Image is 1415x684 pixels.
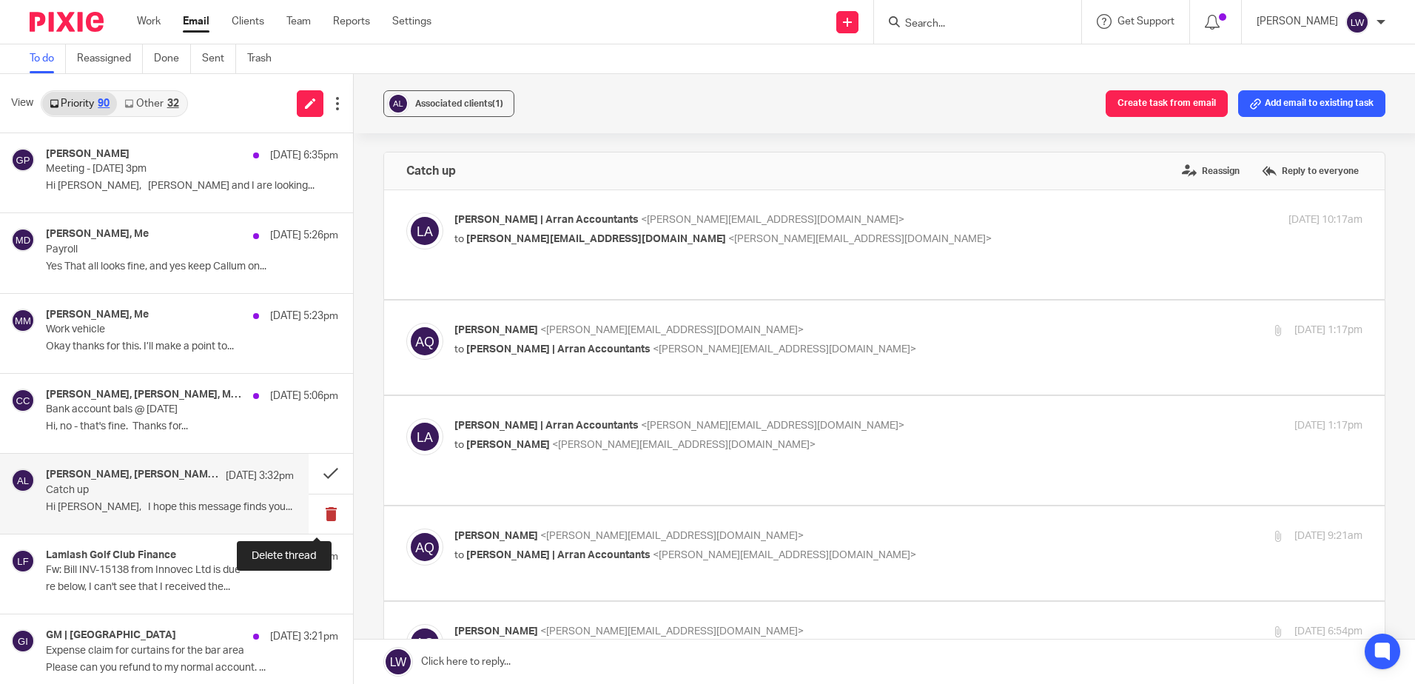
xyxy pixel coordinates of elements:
[46,629,176,642] h4: GM | [GEOGRAPHIC_DATA]
[270,309,338,323] p: [DATE] 5:23pm
[124,232,246,239] span: Naval Anchorage, [GEOGRAPHIC_DATA]
[286,14,311,29] a: Team
[333,14,370,29] a: Reports
[492,99,503,108] span: (1)
[387,93,409,115] img: svg%3E
[11,148,35,172] img: svg%3E
[406,164,456,178] h4: Catch up
[133,150,155,158] span: naveed
[454,325,538,335] span: [PERSON_NAME]
[46,549,176,562] h4: Lamlash Golf Club Finance
[641,215,904,225] span: <[PERSON_NAME][EMAIL_ADDRESS][DOMAIN_NAME]>
[46,148,130,161] h4: [PERSON_NAME]
[1294,624,1362,640] p: [DATE] 6:54pm
[247,44,283,73] a: Trash
[44,586,132,597] a: Outlook for Android
[466,550,651,560] span: [PERSON_NAME] | Arran Accountants
[167,98,179,109] div: 32
[124,224,195,232] span: [GEOGRAPHIC_DATA]
[11,549,35,573] img: svg%3E
[14,120,105,198] img: inbox
[137,248,202,257] a: [DOMAIN_NAME]
[46,501,294,514] p: Hi [PERSON_NAME], I hope this message finds you...
[454,215,639,225] span: [PERSON_NAME] | Arran Accountants
[540,531,804,541] span: <[PERSON_NAME][EMAIL_ADDRESS][DOMAIN_NAME]>
[454,550,464,560] span: to
[466,440,550,450] span: [PERSON_NAME]
[270,148,338,163] p: [DATE] 6:35pm
[98,98,110,109] div: 90
[124,188,238,195] span: Quadrant Court, [STREET_ADDRESS],
[46,180,338,192] p: Hi [PERSON_NAME], [PERSON_NAME] and I are looking...
[46,484,244,497] p: Catch up
[183,14,209,29] a: Email
[11,469,35,492] img: svg%3E
[406,418,443,455] img: svg%3E
[415,99,503,108] span: Associated clients
[392,14,431,29] a: Settings
[270,549,338,564] p: [DATE] 3:28pm
[466,234,726,244] span: [PERSON_NAME][EMAIL_ADDRESS][DOMAIN_NAME]
[454,531,538,541] span: [PERSON_NAME]
[454,344,464,355] span: to
[540,626,804,637] span: <[PERSON_NAME][EMAIL_ADDRESS][DOMAIN_NAME]>
[117,92,186,115] a: Other32
[124,195,189,203] span: [STREET_ADDRESS]
[202,44,236,73] a: Sent
[138,181,172,188] span: UK Office :
[653,550,916,560] span: <[PERSON_NAME][EMAIL_ADDRESS][DOMAIN_NAME]>
[46,420,338,433] p: Hi, no - that's fine. Thanks for...
[406,323,443,360] img: svg%3E
[11,95,33,111] span: View
[1258,160,1362,182] label: Reply to everyone
[46,261,338,273] p: Yes That all looks fine, and yes keep Callum on...
[1288,212,1362,228] p: [DATE] 10:17am
[406,624,443,661] img: svg%3E
[30,12,104,32] img: Pixie
[46,469,218,481] h4: [PERSON_NAME], [PERSON_NAME], Me
[46,309,149,321] h4: [PERSON_NAME], Me
[11,309,35,332] img: svg%3E
[138,217,173,224] span: Pak Office :
[540,325,804,335] span: <[PERSON_NAME][EMAIL_ADDRESS][DOMAIN_NAME]>
[270,389,338,403] p: [DATE] 5:06pm
[124,148,133,158] span: E:
[728,234,992,244] span: <[PERSON_NAME][EMAIL_ADDRESS][DOMAIN_NAME]>
[42,92,117,115] a: Priority90
[552,440,816,450] span: <[PERSON_NAME][EMAIL_ADDRESS][DOMAIN_NAME]>
[46,662,338,674] p: Please can you refund to my normal account. ...
[406,529,443,566] img: svg%3E
[124,146,228,167] a: .[EMAIL_ADDRESS][DOMAIN_NAME]
[46,228,149,241] h4: [PERSON_NAME], Me
[1178,160,1243,182] label: Reassign
[226,469,294,483] p: [DATE] 3:32pm
[46,389,246,401] h4: [PERSON_NAME], [PERSON_NAME], Me, [PERSON_NAME] | Arran Accountants
[11,228,35,252] img: svg%3E
[1294,323,1362,338] p: [DATE] 1:17pm
[406,212,443,249] img: svg%3E
[124,247,135,258] span: W:
[137,14,161,29] a: Work
[653,344,916,355] span: <[PERSON_NAME][EMAIL_ADDRESS][DOMAIN_NAME]>
[46,244,280,256] p: Payroll
[641,420,904,431] span: <[PERSON_NAME][EMAIL_ADDRESS][DOMAIN_NAME]>
[383,90,514,117] button: Associated clients(1)
[1257,14,1338,29] p: [PERSON_NAME]
[454,420,639,431] span: [PERSON_NAME] | Arran Accountants
[124,133,230,141] span: Head of Client Service Delivery
[124,178,136,189] span: A :
[466,344,651,355] span: [PERSON_NAME] | Arran Accountants
[1117,16,1174,27] span: Get Support
[124,215,136,225] span: A :
[77,44,143,73] a: Reassigned
[1345,10,1369,34] img: svg%3E
[302,284,472,292] span: [GEOGRAPHIC_DATA][STREET_ADDRESS]
[454,234,464,244] span: to
[124,119,223,132] span: [PERSON_NAME]
[454,626,538,637] span: [PERSON_NAME]
[46,403,280,416] p: Bank account bals @ [DATE]
[270,629,338,644] p: [DATE] 3:21pm
[46,163,280,175] p: Meeting - [DATE] 3pm
[232,14,264,29] a: Clients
